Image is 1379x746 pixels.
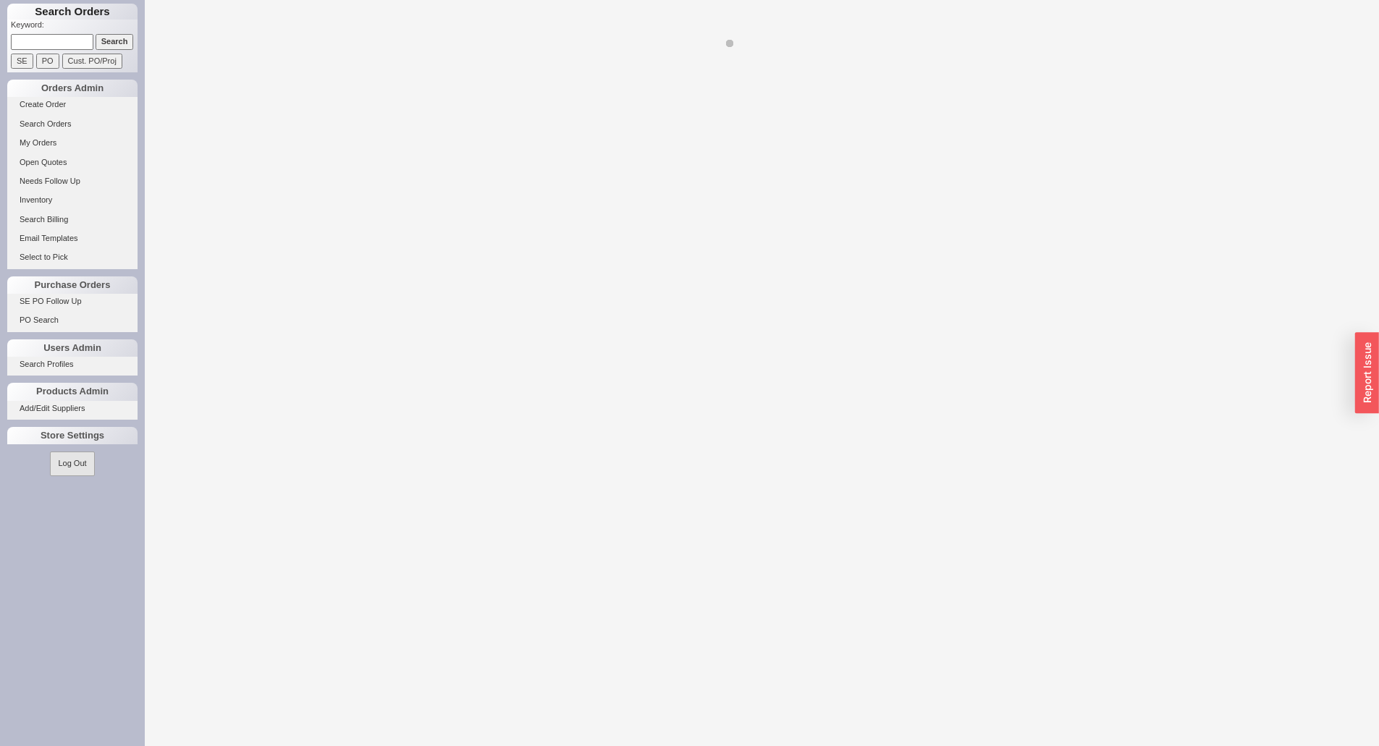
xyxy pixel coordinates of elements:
a: Needs Follow Up [7,174,138,189]
button: Log Out [50,452,94,475]
input: SE [11,54,33,69]
p: Keyword: [11,20,138,34]
a: PO Search [7,313,138,328]
a: Inventory [7,192,138,208]
a: Select to Pick [7,250,138,265]
input: Search [96,34,134,49]
div: Orders Admin [7,80,138,97]
a: Search Billing [7,212,138,227]
a: Create Order [7,97,138,112]
a: Add/Edit Suppliers [7,401,138,416]
a: Search Orders [7,116,138,132]
a: Search Profiles [7,357,138,372]
a: Open Quotes [7,155,138,170]
a: My Orders [7,135,138,151]
a: SE PO Follow Up [7,294,138,309]
input: Cust. PO/Proj [62,54,122,69]
div: Store Settings [7,427,138,444]
span: Needs Follow Up [20,177,80,185]
div: Purchase Orders [7,276,138,294]
input: PO [36,54,59,69]
div: Users Admin [7,339,138,357]
div: Products Admin [7,383,138,400]
h1: Search Orders [7,4,138,20]
a: Email Templates [7,231,138,246]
